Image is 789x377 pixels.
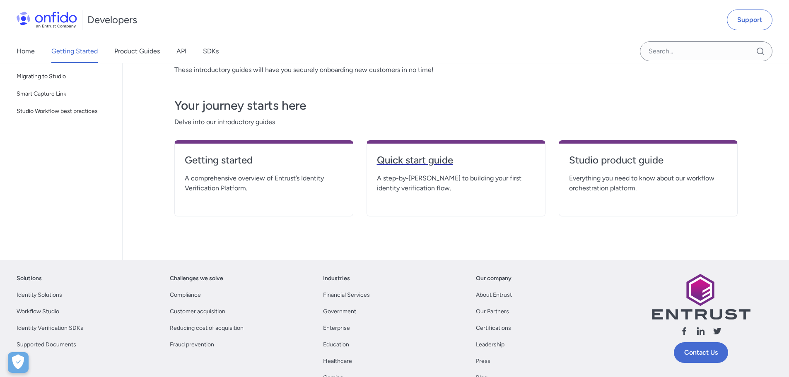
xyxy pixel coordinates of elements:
a: Smart Capture Link [13,86,116,102]
a: Home [17,40,35,63]
a: Challenges we solve [170,274,223,283]
h3: Your journey starts here [174,97,738,114]
a: Reducing cost of acquisition [170,323,244,333]
a: API [176,40,186,63]
a: Healthcare [323,356,352,366]
a: Identity Solutions [17,290,62,300]
p: These introductory guides will have you securely onboarding new customers in no time! [174,65,738,75]
a: Government [323,307,356,317]
a: Workflow Studio [17,307,59,317]
a: Our Partners [476,307,509,317]
svg: Follow us linkedin [696,326,706,336]
a: Getting Started [51,40,98,63]
h4: Getting started [185,154,343,167]
button: Open Preferences [8,352,29,373]
a: Product Guides [114,40,160,63]
a: Our company [476,274,512,283]
a: Customer acquisition [170,307,225,317]
span: Migrating to Studio [17,72,112,82]
a: Financial Services [323,290,370,300]
a: Solutions [17,274,42,283]
span: Smart Capture Link [17,89,112,99]
a: Contact Us [674,342,728,363]
a: Support [727,10,772,30]
a: Press [476,356,490,366]
a: Leadership [476,340,504,350]
h4: Studio product guide [569,154,727,167]
input: Onfido search input field [640,41,772,61]
span: Studio Workflow best practices [17,106,112,116]
img: Onfido Logo [17,12,77,28]
a: Industries [323,274,350,283]
a: Supported Documents [17,340,76,350]
span: A comprehensive overview of Entrust’s Identity Verification Platform. [185,173,343,193]
span: A step-by-[PERSON_NAME] to building your first identity verification flow. [377,173,535,193]
a: Compliance [170,290,201,300]
span: Delve into our introductory guides [174,117,738,127]
a: Follow us X (Twitter) [712,326,722,339]
a: Migrating to Studio [13,68,116,85]
a: Quick start guide [377,154,535,173]
h1: Developers [87,13,137,26]
a: Follow us facebook [679,326,689,339]
svg: Follow us facebook [679,326,689,336]
span: Everything you need to know about our workflow orchestration platform. [569,173,727,193]
a: Identity Verification SDKs [17,323,83,333]
a: Follow us linkedin [696,326,706,339]
a: Enterprise [323,323,350,333]
a: Studio Workflow best practices [13,103,116,120]
a: Education [323,340,349,350]
img: Entrust logo [651,274,750,319]
a: About Entrust [476,290,512,300]
a: Getting started [185,154,343,173]
a: Certifications [476,323,511,333]
div: Cookie Preferences [8,352,29,373]
a: Studio product guide [569,154,727,173]
h4: Quick start guide [377,154,535,167]
a: Fraud prevention [170,340,214,350]
a: SDKs [203,40,219,63]
svg: Follow us X (Twitter) [712,326,722,336]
